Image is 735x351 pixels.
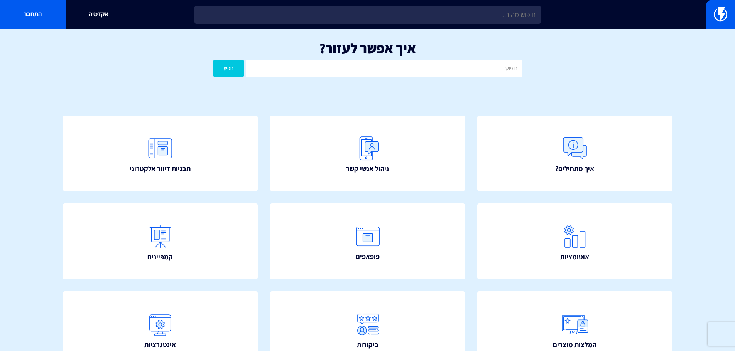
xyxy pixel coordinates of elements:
a: פופאפים [270,203,465,279]
button: חפש [213,60,244,77]
a: תבניות דיוור אלקטרוני [63,116,258,191]
a: אוטומציות [477,203,672,279]
span: ניהול אנשי קשר [346,164,389,174]
a: ניהול אנשי קשר [270,116,465,191]
span: המלצות מוצרים [553,340,596,350]
input: חיפוש [246,60,522,77]
span: ביקורות [357,340,378,350]
a: קמפיינים [63,203,258,279]
span: איך מתחילים? [555,164,594,174]
input: חיפוש מהיר... [194,6,541,24]
span: אינטגרציות [144,340,176,350]
span: פופאפים [356,252,380,262]
a: איך מתחילים? [477,116,672,191]
h1: איך אפשר לעזור? [12,40,723,56]
span: אוטומציות [560,252,589,262]
span: תבניות דיוור אלקטרוני [130,164,191,174]
span: קמפיינים [147,252,173,262]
